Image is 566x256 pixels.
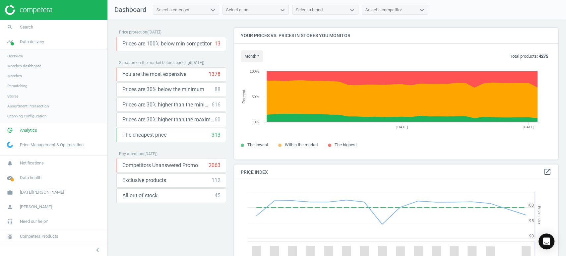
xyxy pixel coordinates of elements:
[4,35,16,48] i: timeline
[4,124,16,137] i: pie_chart_outlined
[254,120,259,124] text: 0%
[212,177,220,184] div: 112
[122,162,198,169] span: Competitors Unanswered Promo
[143,152,157,156] span: ( [DATE] )
[20,219,48,224] span: Need our help?
[234,164,558,180] h4: Price Index
[539,54,548,59] b: 4275
[209,71,220,78] div: 1378
[122,192,157,199] span: All out of stock
[20,175,41,181] span: Data health
[20,24,33,30] span: Search
[20,204,52,210] span: [PERSON_NAME]
[226,7,248,13] div: Select a tag
[122,101,212,108] span: Prices are 30% higher than the minimum
[4,215,16,228] i: headset_mic
[209,162,220,169] div: 2063
[215,86,220,93] div: 88
[250,69,259,73] text: 100%
[529,219,534,223] text: 95
[252,95,259,99] text: 50%
[122,177,166,184] span: Exclusive products
[215,116,220,123] div: 60
[94,246,101,254] i: chevron_left
[7,113,46,119] span: Scanning configuration
[215,192,220,199] div: 45
[122,40,212,47] span: Prices are 100% below min competitor
[119,60,190,65] span: Situation on the market before repricing
[7,63,41,69] span: Matches dashboard
[5,5,52,15] img: ajHJNr6hYgQAAAAASUVORK5CYII=
[20,160,44,166] span: Notifications
[4,157,16,169] i: notifications
[7,83,28,89] span: Rematching
[396,125,408,129] tspan: [DATE]
[114,6,146,14] span: Dashboard
[523,125,534,129] tspan: [DATE]
[20,142,84,148] span: Price Management & Optimization
[527,203,534,208] text: 100
[20,39,44,45] span: Data delivery
[365,7,402,13] div: Select a competitor
[4,171,16,184] i: cloud_done
[20,189,64,195] span: [DATE][PERSON_NAME]
[7,103,49,109] span: Assortment intersection
[212,131,220,139] div: 313
[212,101,220,108] div: 616
[296,7,323,13] div: Select a brand
[241,90,246,103] tspan: Percent
[20,233,58,239] span: Competera Products
[285,142,318,147] span: Within the market
[7,73,22,79] span: Matches
[7,53,23,59] span: Overview
[89,246,106,254] button: chevron_left
[7,94,19,99] span: Stores
[537,206,541,224] tspan: Price Index
[4,21,16,33] i: search
[157,7,189,13] div: Select a category
[147,30,161,34] span: ( [DATE] )
[20,127,37,133] span: Analytics
[122,131,166,139] span: The cheapest price
[122,116,215,123] span: Prices are 30% higher than the maximal
[234,28,558,43] h4: Your prices vs. prices in stores you monitor
[510,53,548,59] p: Total products:
[247,142,268,147] span: The lowest
[122,86,204,93] span: Prices are 30% below the minimum
[4,201,16,213] i: person
[190,60,204,65] span: ( [DATE] )
[215,40,220,47] div: 13
[335,142,357,147] span: The highest
[119,152,143,156] span: Pay attention
[529,234,534,238] text: 90
[4,186,16,199] i: work
[122,71,186,78] span: You are the most expensive
[538,233,554,249] div: Open Intercom Messenger
[543,168,551,176] a: open_in_new
[241,50,263,62] button: month
[7,142,13,148] img: wGWNvw8QSZomAAAAABJRU5ErkJggg==
[119,30,147,34] span: Price protection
